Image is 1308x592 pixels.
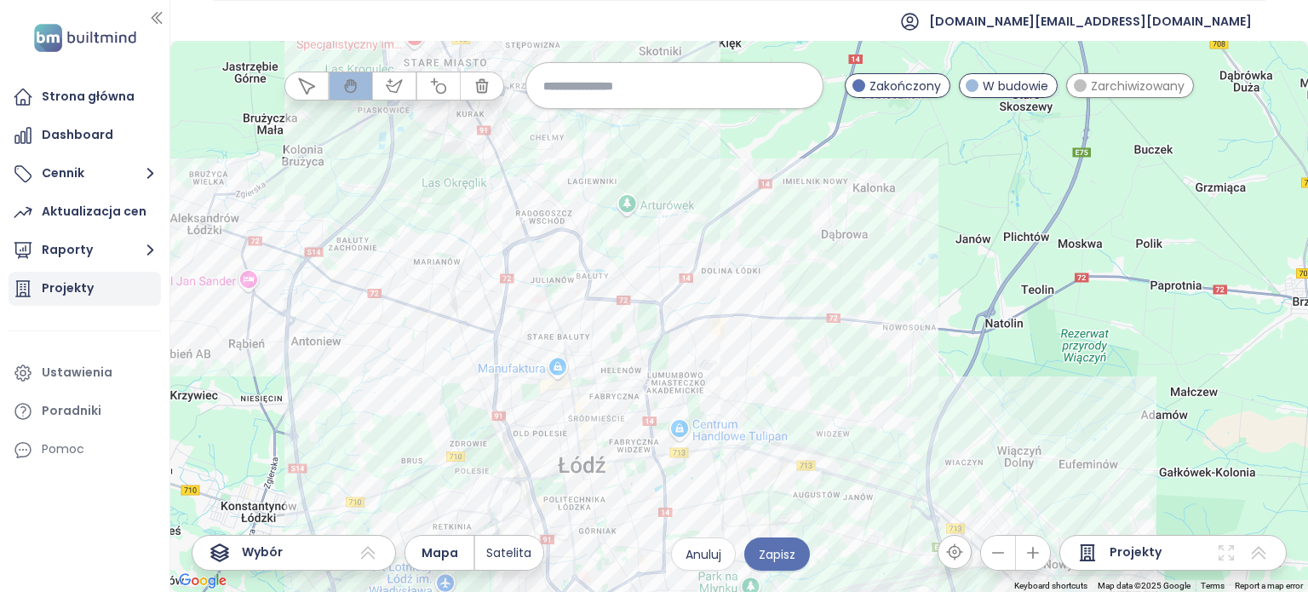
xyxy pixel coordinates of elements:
[9,356,161,390] a: Ustawienia
[1201,581,1225,590] a: Terms (opens in new tab)
[9,233,161,267] button: Raporty
[42,86,135,107] div: Strona główna
[9,80,161,114] a: Strona główna
[29,20,141,55] img: logo
[671,537,736,571] button: Anuluj
[175,570,231,592] a: Open this area in Google Maps (opens a new window)
[475,536,543,570] button: Satelita
[42,439,84,460] div: Pomoc
[1014,580,1087,592] button: Keyboard shortcuts
[405,536,473,570] button: Mapa
[744,537,810,571] button: Zapisz
[422,543,458,562] span: Mapa
[486,543,531,562] span: Satelita
[686,545,721,564] span: Anuluj
[1110,543,1162,563] span: Projekty
[869,77,941,95] span: Zakończony
[9,394,161,428] a: Poradniki
[9,157,161,191] button: Cennik
[9,195,161,229] a: Aktualizacja cen
[42,124,113,146] div: Dashboard
[1091,77,1185,95] span: Zarchiwizowany
[759,545,795,564] span: Zapisz
[42,278,94,299] div: Projekty
[42,362,112,383] div: Ustawienia
[1098,581,1190,590] span: Map data ©2025 Google
[42,400,101,422] div: Poradniki
[9,118,161,152] a: Dashboard
[42,201,146,222] div: Aktualizacja cen
[9,272,161,306] a: Projekty
[983,77,1048,95] span: W budowie
[929,1,1252,42] span: [DOMAIN_NAME][EMAIL_ADDRESS][DOMAIN_NAME]
[242,543,283,563] span: Wybór
[9,433,161,467] div: Pomoc
[1235,581,1303,590] a: Report a map error
[175,570,231,592] img: Google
